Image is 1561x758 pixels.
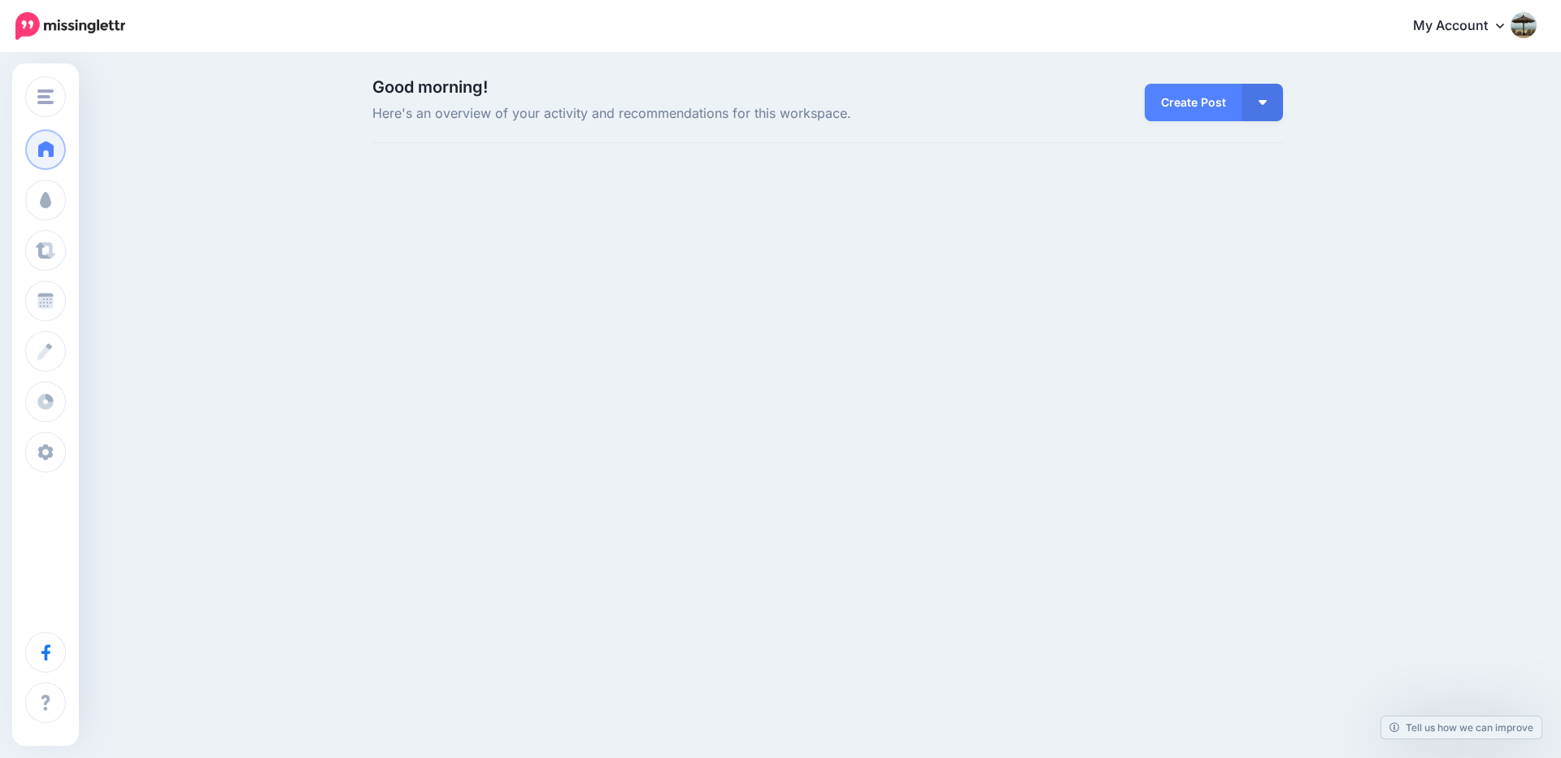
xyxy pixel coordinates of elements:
[1397,7,1537,46] a: My Account
[372,103,972,124] span: Here's an overview of your activity and recommendations for this workspace.
[1381,717,1541,738] a: Tell us how we can improve
[15,12,125,40] img: Missinglettr
[1145,84,1242,121] a: Create Post
[372,77,488,97] span: Good morning!
[37,89,54,104] img: menu.png
[1259,100,1267,105] img: arrow-down-white.png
